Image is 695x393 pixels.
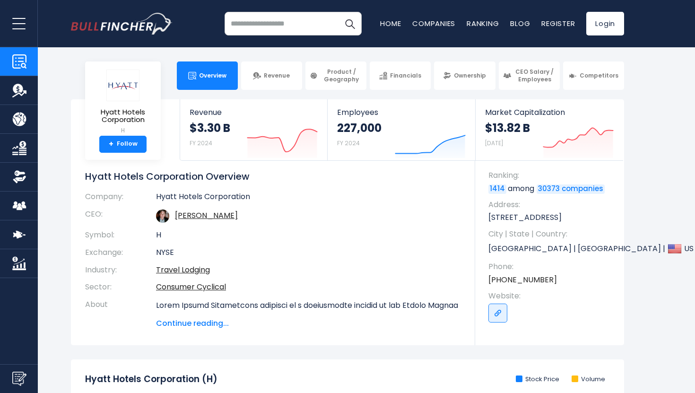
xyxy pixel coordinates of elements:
h1: Hyatt Hotels Corporation Overview [85,170,461,183]
span: Employees [337,108,465,117]
a: Product / Geography [305,61,366,90]
span: Hyatt Hotels Corporation [93,108,153,124]
small: FY 2024 [190,139,212,147]
li: Volume [572,376,605,384]
a: ceo [175,210,238,221]
span: Overview [199,72,226,79]
span: Revenue [264,72,290,79]
span: Market Capitalization [485,108,614,117]
a: Home [380,18,401,28]
a: Revenue [241,61,302,90]
th: Sector: [85,279,156,296]
a: Financials [370,61,431,90]
th: Exchange: [85,244,156,262]
a: Overview [177,61,238,90]
strong: 227,000 [337,121,382,135]
td: NYSE [156,244,461,262]
a: Market Capitalization $13.82 B [DATE] [476,99,623,160]
a: CEO Salary / Employees [499,61,560,90]
small: H [93,126,153,135]
span: Ownership [454,72,486,79]
a: Revenue $3.30 B FY 2024 [180,99,327,160]
span: Phone: [488,262,615,272]
span: City | State | Country: [488,229,615,239]
a: Hyatt Hotels Corporation H [92,69,154,136]
button: Search [338,12,362,35]
span: Revenue [190,108,318,117]
th: Industry: [85,262,156,279]
a: 30373 companies [537,184,605,194]
strong: $3.30 B [190,121,230,135]
strong: $13.82 B [485,121,530,135]
th: Symbol: [85,227,156,244]
a: Employees 227,000 FY 2024 [328,99,475,160]
a: Competitors [563,61,624,90]
a: Blog [510,18,530,28]
img: bullfincher logo [71,13,173,35]
span: Competitors [580,72,618,79]
a: 1414 [488,184,506,194]
th: About [85,296,156,329]
a: +Follow [99,136,147,153]
a: Login [586,12,624,35]
a: Travel Lodging [156,264,210,275]
a: Ownership [434,61,495,90]
p: among [488,183,615,194]
span: Website: [488,291,615,301]
td: H [156,227,461,244]
span: Financials [390,72,421,79]
span: Continue reading... [156,318,461,329]
h2: Hyatt Hotels Corporation (H) [85,374,217,385]
a: Go to link [488,304,507,323]
a: Ranking [467,18,499,28]
span: CEO Salary / Employees [514,68,556,83]
img: mark-s-hoplamazian.jpg [156,210,169,223]
span: Product / Geography [321,68,362,83]
a: Go to homepage [71,13,173,35]
th: CEO: [85,206,156,227]
span: Address: [488,200,615,210]
p: [GEOGRAPHIC_DATA] | [GEOGRAPHIC_DATA] | US [488,242,615,256]
li: Stock Price [516,376,559,384]
a: Companies [412,18,455,28]
a: Consumer Cyclical [156,281,226,292]
small: FY 2024 [337,139,360,147]
small: [DATE] [485,139,503,147]
strong: + [109,140,113,148]
th: Company: [85,192,156,206]
p: [STREET_ADDRESS] [488,212,615,223]
span: Ranking: [488,170,615,181]
a: Register [541,18,575,28]
img: Ownership [12,170,26,184]
td: Hyatt Hotels Corporation [156,192,461,206]
a: [PHONE_NUMBER] [488,275,557,285]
